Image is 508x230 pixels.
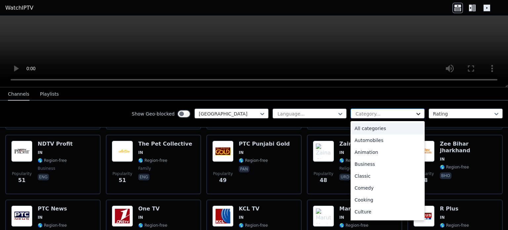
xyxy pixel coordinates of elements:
span: IN [38,215,43,220]
div: Documentary [351,218,425,230]
span: religious [339,166,357,171]
span: IN [138,150,143,155]
span: 🌎 Region-free [239,158,268,163]
span: 49 [219,176,227,184]
img: KCL TV [212,206,233,227]
p: bho [440,172,451,179]
img: Marutam Music [313,206,334,227]
span: 🌎 Region-free [138,223,167,228]
button: Playlists [40,88,59,101]
h6: PTC News [38,206,68,212]
img: One TV [112,206,133,227]
span: IN [339,215,344,220]
h6: The Pet Collective [138,141,192,147]
button: Channels [8,88,29,101]
a: WatchIPTV [5,4,33,12]
span: IN [339,150,344,155]
span: IN [239,215,244,220]
img: The Pet Collective [112,141,133,162]
h6: One TV [138,206,167,212]
p: urd [339,174,351,180]
img: PTC News [11,206,32,227]
span: IN [440,157,445,162]
div: Animation [351,146,425,158]
span: 48 [320,176,327,184]
span: 🌎 Region-free [138,158,167,163]
span: 🌎 Region-free [440,164,469,170]
div: Comedy [351,182,425,194]
span: IN [239,150,244,155]
h6: KCL TV [239,206,268,212]
div: Automobiles [351,134,425,146]
div: All categories [351,122,425,134]
img: Zainabia Channel [313,141,334,162]
div: Cooking [351,194,425,206]
h6: NDTV Profit [38,141,73,147]
h6: PTC Punjabi Gold [239,141,290,147]
span: 51 [119,176,126,184]
label: Show Geo-blocked [132,111,175,117]
div: Culture [351,206,425,218]
span: Popularity [213,171,233,176]
h6: R Plus [440,206,469,212]
span: 🌎 Region-free [38,223,67,228]
span: Popularity [314,171,333,176]
p: pan [239,166,249,172]
h6: Marutam Music [339,206,385,212]
span: 🌎 Region-free [239,223,268,228]
span: 🌎 Region-free [339,223,368,228]
img: PTC Punjabi Gold [212,141,233,162]
span: IN [138,215,143,220]
img: NDTV Profit [11,141,32,162]
span: Popularity [12,171,32,176]
p: eng [138,174,149,180]
div: Business [351,158,425,170]
span: business [38,166,55,171]
span: IN [440,215,445,220]
span: 🌎 Region-free [38,158,67,163]
span: 51 [18,176,25,184]
span: IN [38,150,43,155]
span: 🌎 Region-free [339,158,368,163]
p: eng [38,174,49,180]
h6: Zee Bihar Jharkhand [440,141,497,154]
span: Popularity [112,171,132,176]
div: Classic [351,170,425,182]
h6: Zainabia Channel [339,141,391,147]
span: 🌎 Region-free [440,223,469,228]
span: family [138,166,151,171]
